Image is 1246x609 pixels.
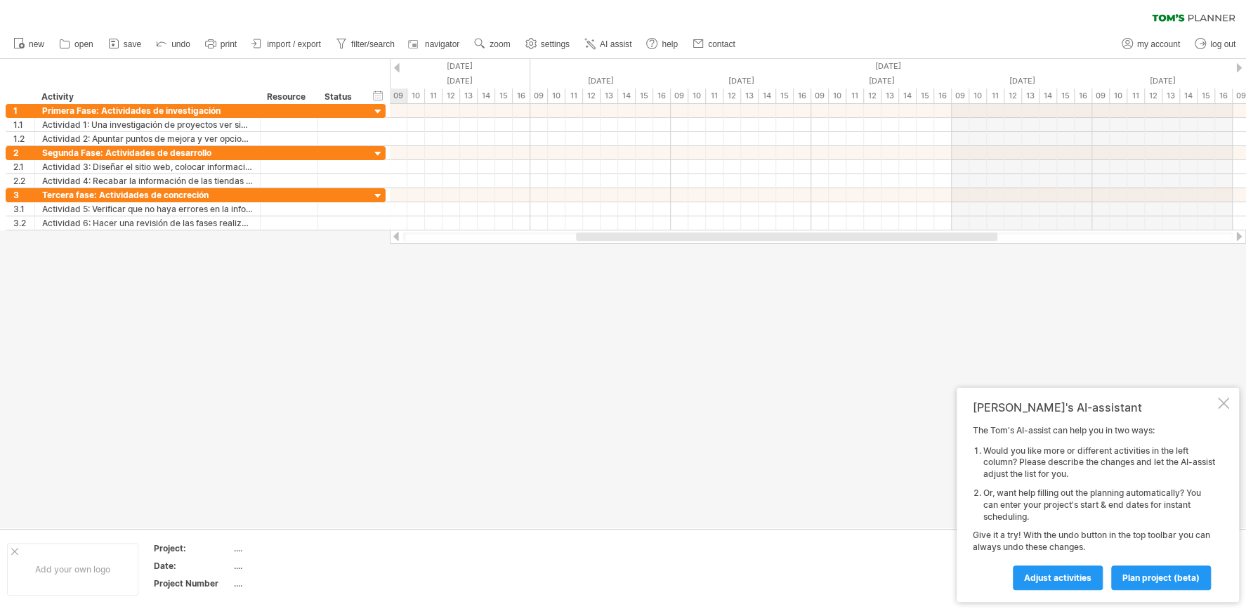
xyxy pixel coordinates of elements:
a: AI assist [581,35,636,53]
a: new [10,35,48,53]
div: 12 [723,89,741,103]
div: .... [234,542,352,554]
div: Sunday, 5 October 2025 [1092,74,1233,89]
div: 13 [601,89,618,103]
div: 1.1 [13,118,34,131]
div: 09 [1092,89,1110,103]
a: zoom [471,35,514,53]
div: 16 [513,89,530,103]
div: 15 [636,89,653,103]
div: Tercera fase: Actividades de concreción [42,188,253,202]
div: 16 [1215,89,1233,103]
div: Wednesday, 1 October 2025 [530,74,671,89]
div: 15 [776,89,794,103]
div: Actividad 5: Verificar que no haya errores en la información y corregirlos. [42,202,253,216]
a: navigator [406,35,464,53]
span: my account [1137,39,1180,49]
span: save [124,39,141,49]
div: 3.1 [13,202,34,216]
div: 12 [864,89,881,103]
div: Activity [41,90,252,104]
div: 11 [425,89,442,103]
span: log out [1210,39,1235,49]
div: 13 [460,89,478,103]
a: save [105,35,145,53]
div: 09 [671,89,688,103]
div: Friday, 3 October 2025 [811,74,952,89]
div: Add your own logo [7,543,138,596]
div: 11 [846,89,864,103]
a: filter/search [332,35,399,53]
span: navigator [425,39,459,49]
div: 13 [741,89,759,103]
div: 10 [407,89,425,103]
span: filter/search [351,39,395,49]
span: Adjust activities [1024,572,1091,583]
div: 16 [934,89,952,103]
div: Thursday, 2 October 2025 [671,74,811,89]
div: 11 [987,89,1004,103]
div: 09 [811,89,829,103]
div: 15 [495,89,513,103]
div: 11 [1127,89,1145,103]
li: Or, want help filling out the planning automatically? You can enter your project's start & end da... [983,487,1215,523]
a: Adjust activities [1013,565,1103,590]
div: 12 [1004,89,1022,103]
div: 15 [917,89,934,103]
div: 10 [969,89,987,103]
div: 12 [1145,89,1162,103]
span: import / export [267,39,321,49]
a: open [55,35,98,53]
a: help [643,35,682,53]
div: 09 [390,89,407,103]
div: 2.2 [13,174,34,188]
div: 09 [952,89,969,103]
div: 2.1 [13,160,34,173]
div: Actividad 3: Diseñar el sitio web, colocar información necesaria relevante. [42,160,253,173]
span: plan project (beta) [1122,572,1200,583]
span: help [662,39,678,49]
div: 14 [899,89,917,103]
div: Date: [154,560,231,572]
div: The Tom's AI-assist can help you in two ways: Give it a try! With the undo button in the top tool... [973,425,1215,589]
div: 2 [13,146,34,159]
div: .... [234,560,352,572]
div: 16 [653,89,671,103]
span: undo [171,39,190,49]
div: 13 [1162,89,1180,103]
div: Segunda Fase: Actividades de desarrollo [42,146,253,159]
div: Actividad 2: Apuntar puntos de mejora y ver opciones de tiendas, realizar pruebas en el sitio web. [42,132,253,145]
div: 10 [548,89,565,103]
div: 10 [829,89,846,103]
div: 1.2 [13,132,34,145]
div: 1 [13,104,34,117]
div: 14 [478,89,495,103]
div: 15 [1198,89,1215,103]
div: Project: [154,542,231,554]
div: 10 [1110,89,1127,103]
div: Actividad 1: Una investigación de proyectos ver similitudes y diferencias. [42,118,253,131]
div: Tuesday, 30 September 2025 [390,74,530,89]
div: 13 [881,89,899,103]
span: new [29,39,44,49]
div: 14 [759,89,776,103]
div: Saturday, 4 October 2025 [952,74,1092,89]
span: settings [541,39,570,49]
div: [PERSON_NAME]'s AI-assistant [973,400,1215,414]
a: plan project (beta) [1111,565,1211,590]
div: 12 [442,89,460,103]
span: contact [708,39,735,49]
div: 14 [1040,89,1057,103]
div: 11 [706,89,723,103]
div: 14 [618,89,636,103]
div: 16 [794,89,811,103]
div: 15 [1057,89,1075,103]
div: 3 [13,188,34,202]
div: 11 [565,89,583,103]
div: 10 [688,89,706,103]
a: contact [689,35,740,53]
div: Primera Fase: Actividades de investigación [42,104,253,117]
a: log out [1191,35,1240,53]
li: Would you like more or different activities in the left column? Please describe the changes and l... [983,445,1215,480]
div: 3.2 [13,216,34,230]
